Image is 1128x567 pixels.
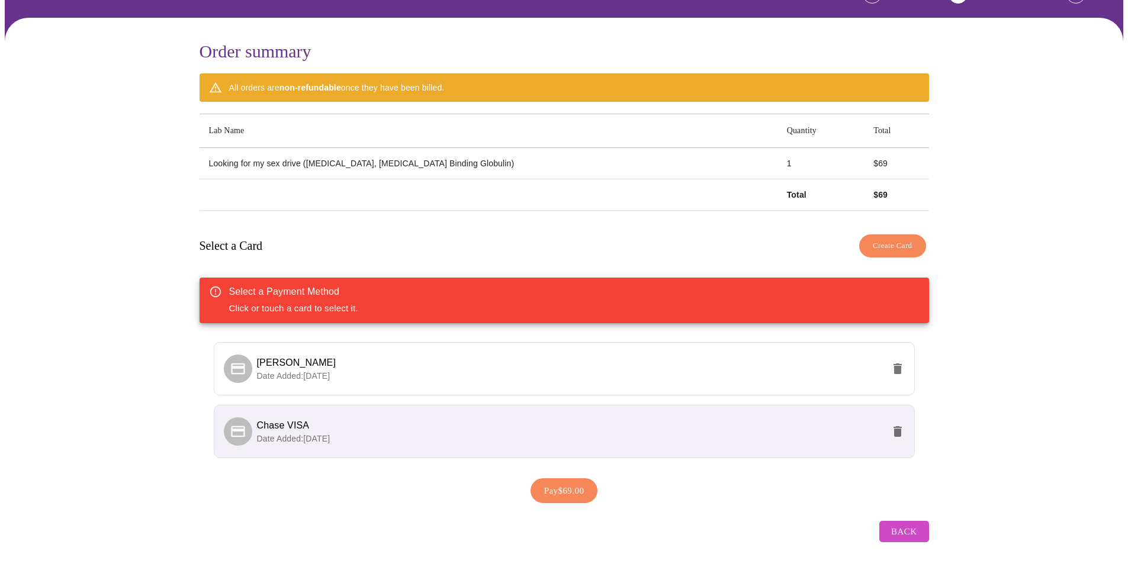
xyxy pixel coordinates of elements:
span: Date Added: [DATE] [257,371,330,381]
strong: $ 69 [873,190,888,199]
button: Back [879,521,928,542]
span: Chase VISA [257,420,310,430]
button: Create Card [859,234,926,257]
div: All orders are once they have been billed. [229,77,445,98]
button: Pay$69.00 [531,478,598,503]
td: $ 69 [864,148,928,179]
span: Pay $69.00 [544,483,584,498]
td: Looking for my sex drive ([MEDICAL_DATA], [MEDICAL_DATA] Binding Globulin) [200,148,777,179]
button: delete [883,417,912,446]
span: [PERSON_NAME] [257,357,336,368]
h3: Select a Card [200,239,263,253]
strong: non-refundable [279,83,341,92]
strong: Total [787,190,806,199]
span: Date Added: [DATE] [257,434,330,443]
div: Select a Payment Method [229,285,358,299]
div: Click or touch a card to select it. [229,281,358,320]
span: Back [891,524,917,539]
th: Total [864,114,928,148]
th: Quantity [777,114,864,148]
h3: Order summary [200,41,929,62]
th: Lab Name [200,114,777,148]
span: Create Card [873,239,912,253]
td: 1 [777,148,864,179]
button: delete [883,355,912,383]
